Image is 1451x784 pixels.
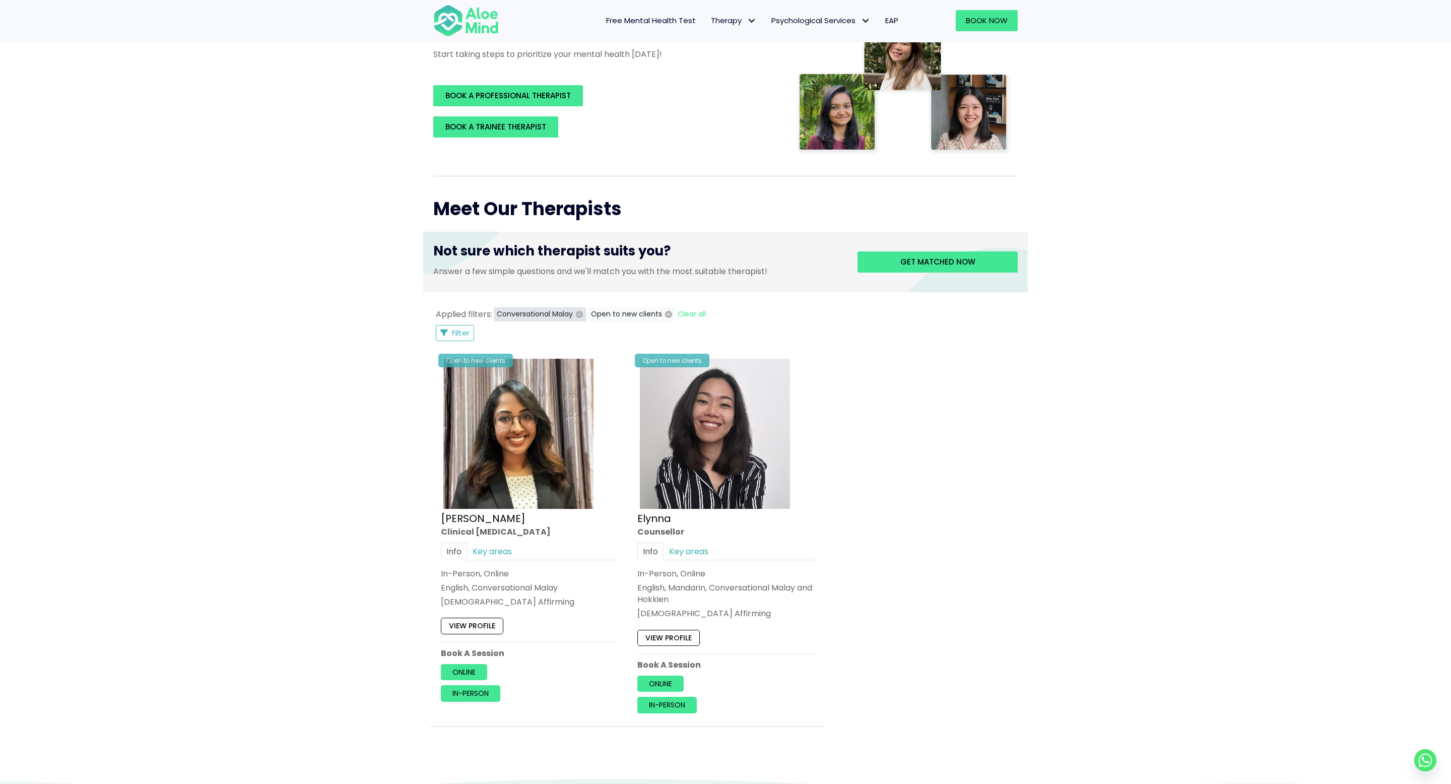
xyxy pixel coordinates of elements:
a: View profile [637,630,700,646]
div: In-Person, Online [441,568,617,579]
img: croped-Anita_Profile-photo-300×300 [443,359,593,509]
nav: Menu [512,10,906,31]
a: Get matched now [858,251,1018,273]
a: BOOK A TRAINEE THERAPIST [433,116,558,138]
span: Therapy [711,15,756,26]
a: Book Now [956,10,1018,31]
p: Book A Session [441,647,617,659]
a: Elynna [637,511,671,526]
a: Online [637,676,684,692]
img: Elynna Counsellor [640,359,790,509]
div: Clinical [MEDICAL_DATA] [441,526,617,538]
span: Meet Our Therapists [433,196,622,222]
a: Key areas [664,543,714,560]
a: Info [441,543,467,560]
h3: Not sure which therapist suits you? [433,242,842,265]
a: Info [637,543,664,560]
button: Conversational Malay [494,307,586,321]
a: Online [441,664,487,680]
span: Therapy: submenu [744,14,759,28]
p: English, Conversational Malay [441,582,617,594]
div: Open to new clients [438,354,513,367]
a: Whatsapp [1414,749,1436,771]
a: [PERSON_NAME] [441,511,525,526]
span: Get matched now [900,256,975,267]
span: Free Mental Health Test [606,15,696,26]
p: Answer a few simple questions and we'll match you with the most suitable therapist! [433,266,842,277]
div: Counsellor [637,526,814,538]
a: BOOK A PROFESSIONAL THERAPIST [433,85,583,106]
span: Psychological Services: submenu [858,14,873,28]
span: Applied filters: [436,308,492,320]
a: Psychological ServicesPsychological Services: submenu [764,10,878,31]
div: [DEMOGRAPHIC_DATA] Affirming [441,597,617,608]
img: Aloe mind Logo [433,4,499,37]
a: In-person [637,697,697,713]
a: In-person [441,686,500,702]
a: Key areas [467,543,517,560]
p: Book A Session [637,659,814,671]
a: Free Mental Health Test [599,10,703,31]
span: BOOK A TRAINEE THERAPIST [445,121,546,132]
a: EAP [878,10,906,31]
p: Start taking steps to prioritize your mental health [DATE]! [433,48,776,60]
span: EAP [885,15,898,26]
div: Open to new clients [635,354,709,367]
span: Filter [452,328,470,338]
a: View profile [441,618,503,634]
span: BOOK A PROFESSIONAL THERAPIST [445,90,571,101]
div: In-Person, Online [637,568,814,579]
div: [DEMOGRAPHIC_DATA] Affirming [637,608,814,620]
span: Psychological Services [771,15,870,26]
p: English, Mandarin, Conversational Malay and Hokkien [637,582,814,605]
button: Filter Listings [436,325,474,341]
button: Open to new clients [588,307,675,321]
span: Book Now [966,15,1008,26]
button: Clear all [677,307,706,321]
a: TherapyTherapy: submenu [703,10,764,31]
